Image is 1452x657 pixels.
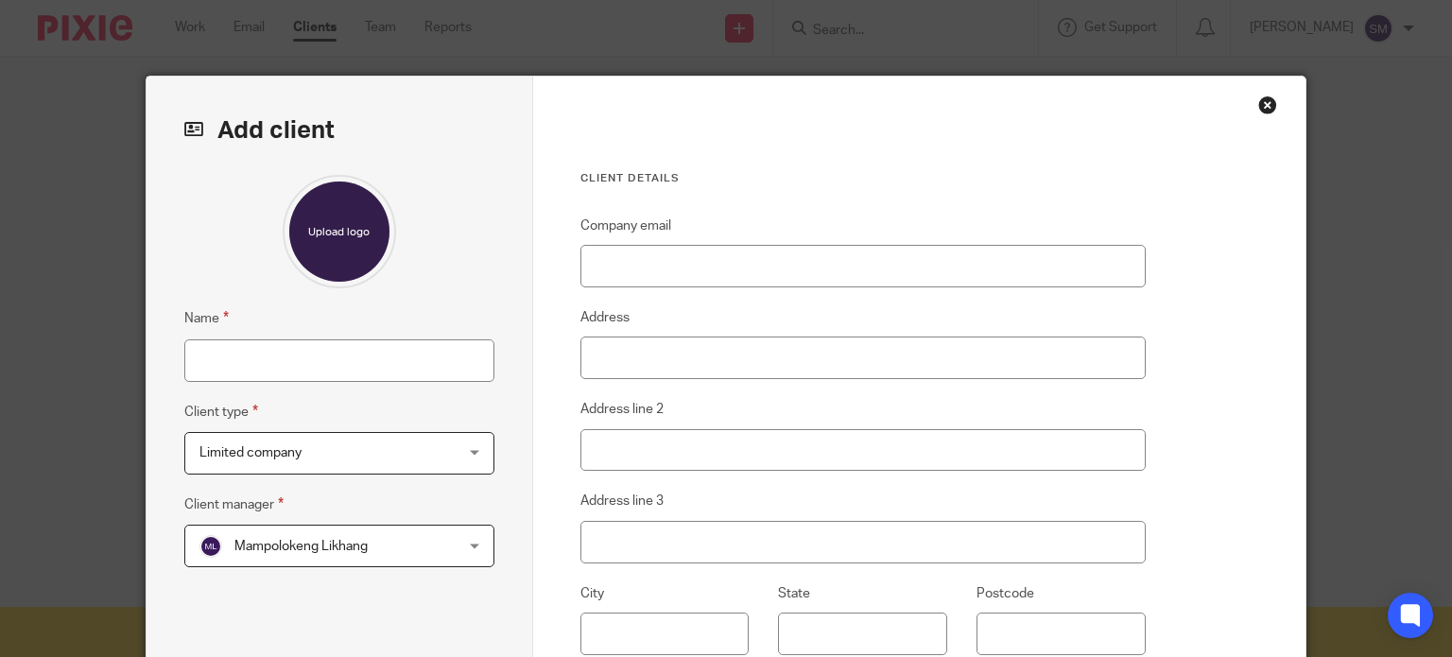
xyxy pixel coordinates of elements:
[184,307,229,329] label: Name
[1258,95,1277,114] div: Close this dialog window
[580,400,664,419] label: Address line 2
[184,493,284,515] label: Client manager
[199,446,302,459] span: Limited company
[580,216,671,235] label: Company email
[580,171,1146,186] h3: Client details
[199,535,222,558] img: svg%3E
[580,308,630,327] label: Address
[184,401,258,423] label: Client type
[778,584,810,603] label: State
[234,540,368,553] span: Mampolokeng Likhang
[977,584,1034,603] label: Postcode
[580,492,664,510] label: Address line 3
[184,114,494,147] h2: Add client
[580,584,604,603] label: City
